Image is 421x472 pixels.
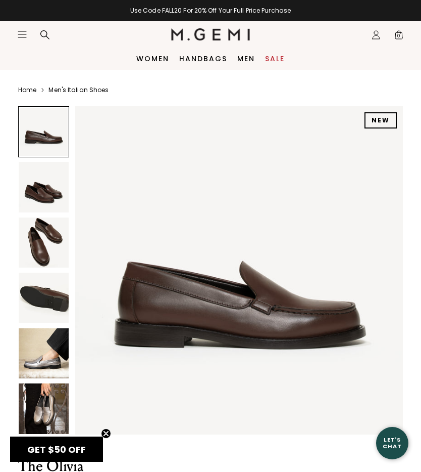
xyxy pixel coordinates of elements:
[136,55,169,63] a: Women
[19,162,69,212] img: The Olivia
[19,273,69,323] img: The Olivia
[75,106,403,435] img: The Olivia
[101,428,111,439] button: Close teaser
[19,218,69,268] img: The Olivia
[19,328,69,378] img: The Olivia
[27,443,86,456] span: GET $50 OFF
[18,86,36,94] a: Home
[265,55,285,63] a: Sale
[394,32,404,42] span: 0
[10,437,103,462] div: GET $50 OFFClose teaser
[19,383,69,434] img: The Olivia
[171,28,250,40] img: M.Gemi
[364,112,397,128] div: NEW
[48,86,109,94] a: Men's Italian Shoes
[179,55,227,63] a: Handbags
[376,437,408,449] div: Let's Chat
[17,29,27,39] button: Open site menu
[237,55,255,63] a: Men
